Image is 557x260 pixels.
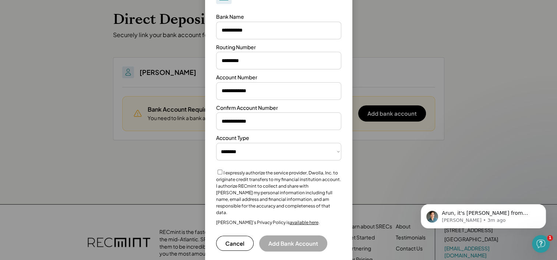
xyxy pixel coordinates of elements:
iframe: Intercom live chat [532,235,550,253]
div: Account Type [216,134,249,142]
a: available here [290,220,318,225]
div: Account Number [216,74,257,81]
div: [PERSON_NAME]’s Privacy Policy is . [216,220,320,225]
div: Bank Name [216,13,244,21]
iframe: Intercom notifications message [410,189,557,240]
div: Routing Number [216,44,256,51]
button: Add Bank Account [259,235,327,252]
div: Confirm Account Number [216,104,278,112]
button: Cancel [216,236,254,251]
label: I expressly authorize the service provider, Dwolla, Inc. to originate credit transfers to my fina... [216,170,341,215]
span: 1 [547,235,553,241]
